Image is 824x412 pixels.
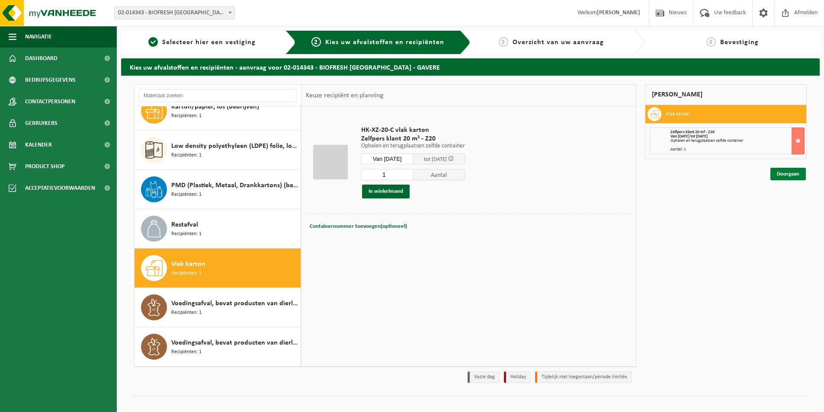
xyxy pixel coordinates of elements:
[670,139,804,143] div: Ophalen en terugplaatsen zelfde container
[162,39,256,46] span: Selecteer hier een vestiging
[670,130,715,134] span: Zelfpers klant 20 m³ - Z20
[171,348,202,356] span: Recipiënten: 1
[135,327,301,366] button: Voedingsafval, bevat producten van dierlijke oorsprong, glazen verpakking, categorie 3 Recipiënte...
[25,112,58,134] span: Gebruikers
[135,131,301,170] button: Low density polyethyleen (LDPE) folie, los, gekleurd Recipiënten: 1
[706,37,716,47] span: 4
[25,48,58,69] span: Dashboard
[413,169,465,180] span: Aantal
[25,26,52,48] span: Navigatie
[171,298,298,309] span: Voedingsafval, bevat producten van dierlijke oorsprong, gemengde verpakking (exclusief glas), cat...
[670,134,708,139] strong: Van [DATE] tot [DATE]
[25,134,52,156] span: Kalender
[468,371,500,383] li: Vaste dag
[309,220,408,233] button: Containernummer toevoegen(optioneel)
[171,230,202,238] span: Recipiënten: 1
[513,39,604,46] span: Overzicht van uw aanvraag
[135,209,301,249] button: Restafval Recipiënten: 1
[25,177,95,199] span: Acceptatievoorwaarden
[301,85,388,106] div: Keuze recipiënt en planning
[361,153,413,164] input: Selecteer datum
[171,259,205,269] span: Vlak karton
[311,37,321,47] span: 2
[139,89,297,102] input: Materiaal zoeken
[171,220,198,230] span: Restafval
[362,185,410,198] button: In winkelmand
[125,37,279,48] a: 1Selecteer hier een vestiging
[504,371,531,383] li: Holiday
[148,37,158,47] span: 1
[114,6,235,19] span: 02-014343 - BIOFRESH BELGIUM - GAVERE
[171,112,202,120] span: Recipiënten: 1
[325,39,444,46] span: Kies uw afvalstoffen en recipiënten
[171,191,202,199] span: Recipiënten: 1
[115,7,234,19] span: 02-014343 - BIOFRESH BELGIUM - GAVERE
[361,126,465,134] span: HK-XZ-20-C vlak karton
[135,170,301,209] button: PMD (Plastiek, Metaal, Drankkartons) (bedrijven) Recipiënten: 1
[499,37,508,47] span: 3
[135,249,301,288] button: Vlak karton Recipiënten: 1
[121,58,820,75] h2: Kies uw afvalstoffen en recipiënten - aanvraag voor 02-014343 - BIOFRESH [GEOGRAPHIC_DATA] - GAVERE
[171,180,298,191] span: PMD (Plastiek, Metaal, Drankkartons) (bedrijven)
[25,156,64,177] span: Product Shop
[720,39,759,46] span: Bevestiging
[25,91,75,112] span: Contactpersonen
[361,143,465,149] p: Ophalen en terugplaatsen zelfde container
[666,107,689,121] h3: Vlak karton
[25,69,76,91] span: Bedrijfsgegevens
[171,151,202,160] span: Recipiënten: 1
[645,84,807,105] div: [PERSON_NAME]
[424,156,447,162] span: tot [DATE]
[171,338,298,348] span: Voedingsafval, bevat producten van dierlijke oorsprong, glazen verpakking, categorie 3
[171,269,202,278] span: Recipiënten: 1
[171,102,259,112] span: Karton/papier, los (bedrijven)
[535,371,632,383] li: Tijdelijk niet toegestaan/période limitée
[171,141,298,151] span: Low density polyethyleen (LDPE) folie, los, gekleurd
[770,168,806,180] a: Doorgaan
[171,309,202,317] span: Recipiënten: 1
[135,288,301,327] button: Voedingsafval, bevat producten van dierlijke oorsprong, gemengde verpakking (exclusief glas), cat...
[670,147,804,152] div: Aantal: 1
[361,134,465,143] span: Zelfpers klant 20 m³ - Z20
[310,224,407,229] span: Containernummer toevoegen(optioneel)
[135,91,301,131] button: Karton/papier, los (bedrijven) Recipiënten: 1
[597,10,640,16] strong: [PERSON_NAME]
